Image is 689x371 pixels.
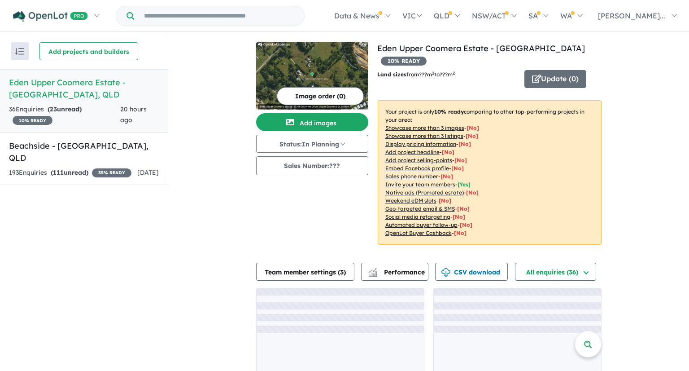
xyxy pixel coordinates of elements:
span: [No] [439,197,451,204]
p: from [377,70,518,79]
img: Openlot PRO Logo White [13,11,88,22]
span: [No] [457,205,470,212]
button: Image order (0) [277,87,364,105]
u: ??? m [419,71,434,78]
p: Your project is only comparing to other top-performing projects in your area: - - - - - - - - - -... [378,100,602,245]
span: [No] [453,213,465,220]
u: ???m [440,71,455,78]
a: Eden Upper Coomera Estate - [GEOGRAPHIC_DATA] [377,43,585,53]
span: 23 [50,105,57,113]
span: 10 % READY [381,57,427,66]
img: Eden Upper Coomera Estate - Upper Coomera [256,42,368,110]
span: [ No ] [440,173,453,180]
u: Geo-targeted email & SMS [385,205,455,212]
strong: ( unread) [48,105,82,113]
b: Land sizes [377,71,406,78]
span: [ No ] [454,157,467,163]
span: Performance [370,268,425,276]
u: OpenLot Buyer Cashback [385,230,452,236]
span: 10 % READY [13,116,52,125]
img: download icon [441,268,450,277]
sup: 2 [453,71,455,75]
span: [ No ] [467,124,479,131]
img: bar-chart.svg [368,271,377,277]
button: Sales Number:??? [256,156,368,175]
button: Add projects and builders [39,42,138,60]
span: [No] [466,189,479,196]
sup: 2 [432,71,434,75]
u: Showcase more than 3 images [385,124,464,131]
span: [ No ] [442,149,454,155]
u: Automated buyer follow-up [385,221,458,228]
h5: Eden Upper Coomera Estate - [GEOGRAPHIC_DATA] , QLD [9,76,159,101]
u: Weekend eDM slots [385,197,436,204]
strong: ( unread) [51,168,88,177]
img: sort.svg [15,48,24,55]
span: [ No ] [466,132,478,139]
span: 35 % READY [92,168,131,177]
u: Showcase more than 3 listings [385,132,463,139]
span: to [434,71,455,78]
input: Try estate name, suburb, builder or developer [136,6,302,26]
span: 111 [53,168,64,177]
u: Add project headline [385,149,440,155]
button: All enquiries (36) [515,263,596,281]
b: 10 % ready [434,108,464,115]
span: 3 [340,268,344,276]
u: Embed Facebook profile [385,165,449,172]
u: Sales phone number [385,173,438,180]
span: [ No ] [451,165,464,172]
span: [ No ] [458,141,471,147]
span: [ Yes ] [458,181,471,188]
u: Native ads (Promoted estate) [385,189,464,196]
span: [PERSON_NAME]... [598,11,665,20]
div: 36 Enquir ies [9,104,120,126]
span: 20 hours ago [120,105,147,124]
button: Add images [256,113,368,131]
button: Team member settings (3) [256,263,354,281]
div: 193 Enquir ies [9,168,131,178]
u: Display pricing information [385,141,456,147]
img: line-chart.svg [368,268,376,273]
button: Status:In Planning [256,135,368,153]
span: [DATE] [137,168,159,177]
h5: Beachside - [GEOGRAPHIC_DATA] , QLD [9,140,159,164]
button: Update (0) [524,70,586,88]
button: Performance [361,263,428,281]
u: Add project selling-points [385,157,452,163]
span: [No] [460,221,472,228]
button: CSV download [435,263,508,281]
u: Social media retargeting [385,213,450,220]
span: [No] [454,230,467,236]
u: Invite your team members [385,181,455,188]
